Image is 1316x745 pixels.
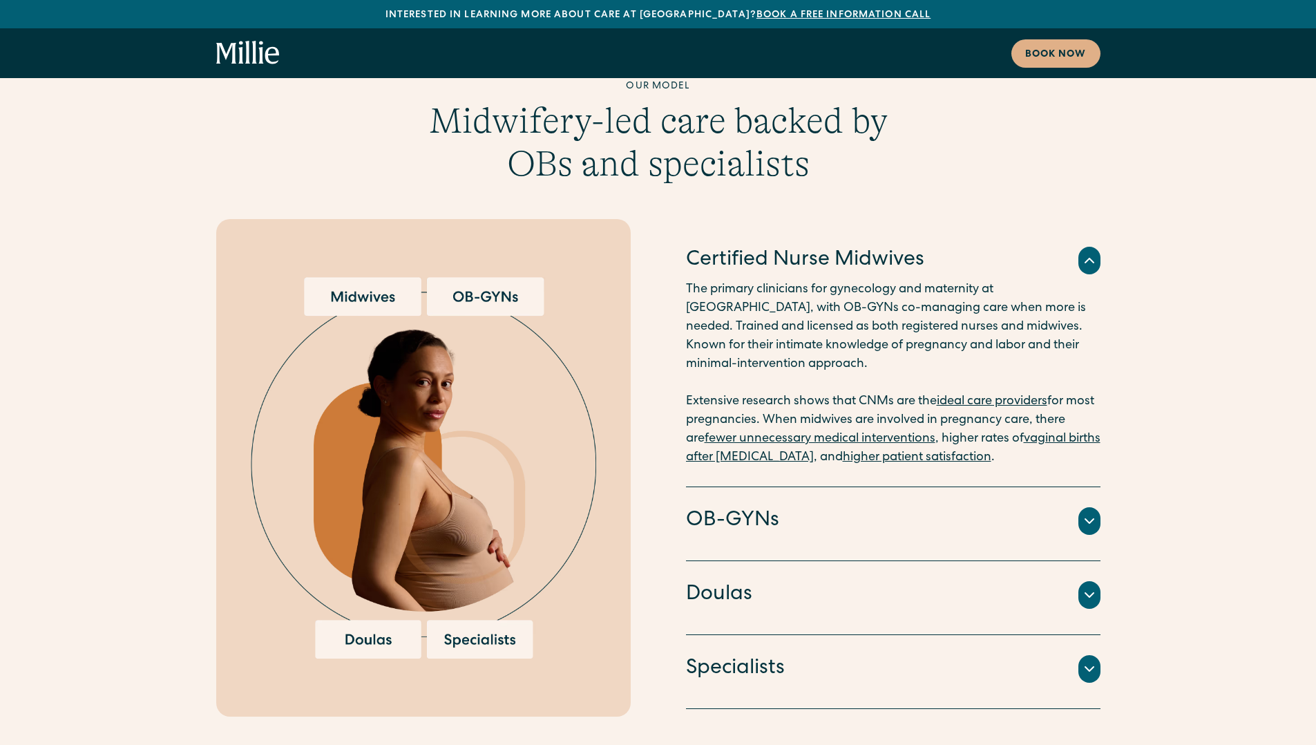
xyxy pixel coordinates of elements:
img: Pregnant woman surrounded by options for maternity care providers, including midwives, OB-GYNs, d... [251,277,596,659]
a: ideal care providers [937,395,1047,408]
a: higher patient satisfaction [843,451,991,464]
h3: Midwifery-led care backed by OBs and specialists [393,100,924,186]
h4: OB-GYNs [686,507,779,536]
h4: Doulas [686,581,752,610]
h4: Specialists [686,654,785,683]
div: Book now [1025,48,1087,62]
a: Book now [1011,39,1100,68]
div: Our model [393,79,924,94]
a: home [216,41,280,66]
a: fewer unnecessary medical interventions [705,433,935,445]
p: The primary clinicians for gynecology and maternity at [GEOGRAPHIC_DATA], with OB-GYNs co-managin... [686,281,1100,467]
a: vaginal births after [MEDICAL_DATA] [686,433,1100,464]
a: Book a free information call [756,10,931,20]
h4: Certified Nurse Midwives [686,246,924,275]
